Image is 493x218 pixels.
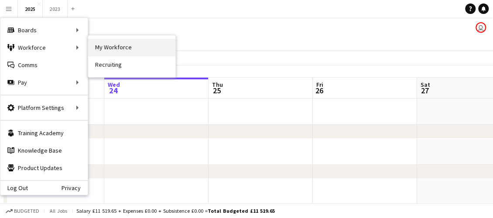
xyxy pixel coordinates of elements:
[0,74,88,91] div: Pay
[88,56,175,74] a: Recruiting
[88,39,175,56] a: My Workforce
[208,208,275,214] span: Total Budgeted £11 519.65
[0,21,88,39] div: Boards
[108,81,120,89] span: Wed
[48,208,69,214] span: All jobs
[43,0,68,17] button: 2023
[0,159,88,177] a: Product Updates
[0,184,28,191] a: Log Out
[212,81,223,89] span: Thu
[0,39,88,56] div: Workforce
[76,208,275,214] div: Salary £11 519.65 + Expenses £0.00 + Subsistence £0.00 =
[62,184,88,191] a: Privacy
[316,81,323,89] span: Fri
[14,208,39,214] span: Budgeted
[0,56,88,74] a: Comms
[4,206,41,216] button: Budgeted
[419,85,430,95] span: 27
[315,85,323,95] span: 26
[476,22,486,33] app-user-avatar: Chris hessey
[421,81,430,89] span: Sat
[211,85,223,95] span: 25
[18,0,43,17] button: 2025
[0,124,88,142] a: Training Academy
[0,99,88,116] div: Platform Settings
[106,85,120,95] span: 24
[0,142,88,159] a: Knowledge Base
